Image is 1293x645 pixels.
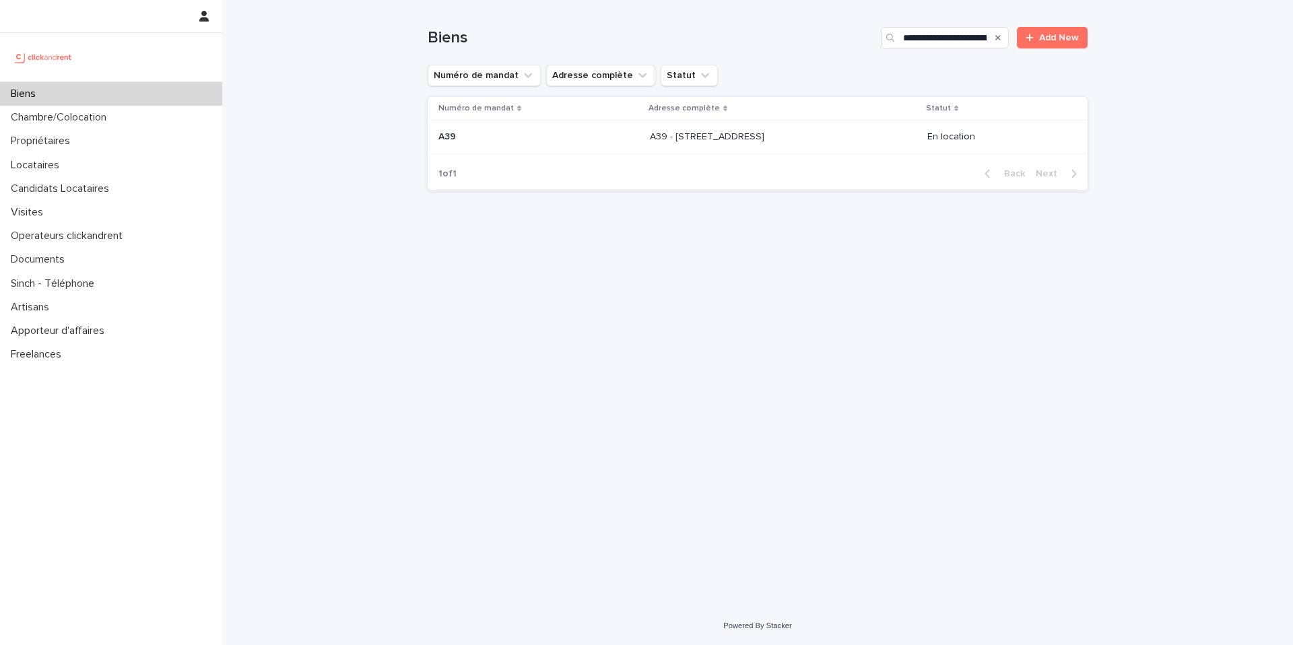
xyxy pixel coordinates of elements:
[650,129,767,143] p: A39 - [STREET_ADDRESS]
[881,27,1009,48] input: Search
[5,301,60,314] p: Artisans
[5,111,117,124] p: Chambre/Colocation
[5,206,54,219] p: Visites
[428,28,875,48] h1: Biens
[996,169,1025,178] span: Back
[438,129,459,143] p: A39
[926,101,951,116] p: Statut
[5,159,70,172] p: Locataires
[438,101,514,116] p: Numéro de mandat
[428,158,467,191] p: 1 of 1
[1017,27,1088,48] a: Add New
[11,44,76,71] img: UCB0brd3T0yccxBKYDjQ
[1036,169,1065,178] span: Next
[5,325,115,337] p: Apporteur d'affaires
[661,65,718,86] button: Statut
[1030,168,1088,180] button: Next
[5,277,105,290] p: Sinch - Téléphone
[974,168,1030,180] button: Back
[5,88,46,100] p: Biens
[5,182,120,195] p: Candidats Locataires
[428,65,541,86] button: Numéro de mandat
[428,121,1088,154] tr: A39A39 A39 - [STREET_ADDRESS]A39 - [STREET_ADDRESS] En location
[5,230,133,242] p: Operateurs clickandrent
[927,131,1066,143] p: En location
[5,135,81,147] p: Propriétaires
[5,253,75,266] p: Documents
[1039,33,1079,42] span: Add New
[723,621,791,630] a: Powered By Stacker
[5,348,72,361] p: Freelances
[649,101,720,116] p: Adresse complète
[546,65,655,86] button: Adresse complète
